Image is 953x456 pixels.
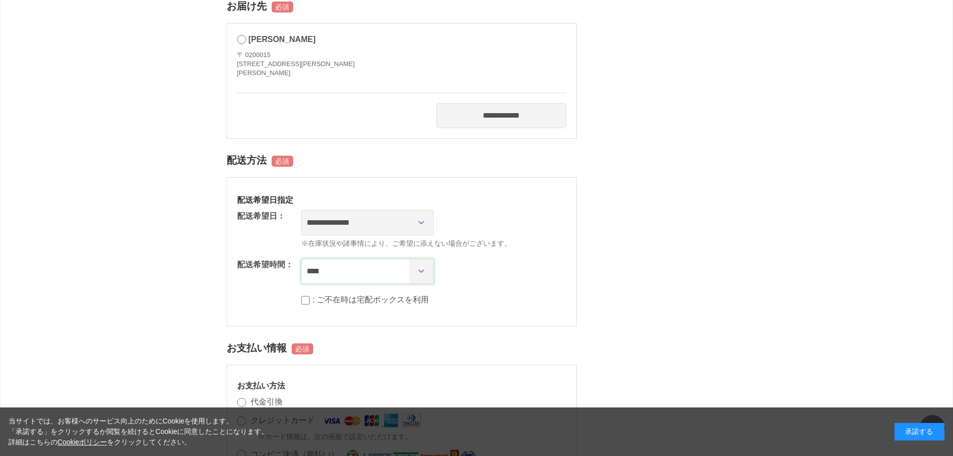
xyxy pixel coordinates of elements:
[58,438,108,446] a: Cookieポリシー
[301,238,566,249] span: ※在庫状況や諸事情により、ご希望に添えない場合がございます。
[237,195,566,205] h3: 配送希望日指定
[237,259,293,271] dt: 配送希望時間：
[237,380,566,391] h3: お支払い方法
[894,423,944,440] div: 承諾する
[227,149,577,172] h2: 配送方法
[251,397,283,406] label: 代金引換
[227,336,577,360] h2: お支払い情報
[313,295,429,304] label: : ご不在時は宅配ボックスを利用
[237,51,355,78] address: 〒 0200015 [STREET_ADDRESS][PERSON_NAME] [PERSON_NAME]
[237,210,285,222] dt: 配送希望日：
[9,416,269,447] div: 当サイトでは、お客様へのサービス向上のためにCookieを使用します。 「承諾する」をクリックするか閲覧を続けるとCookieに同意したことになります。 詳細はこちらの をクリックしてください。
[249,35,316,44] span: [PERSON_NAME]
